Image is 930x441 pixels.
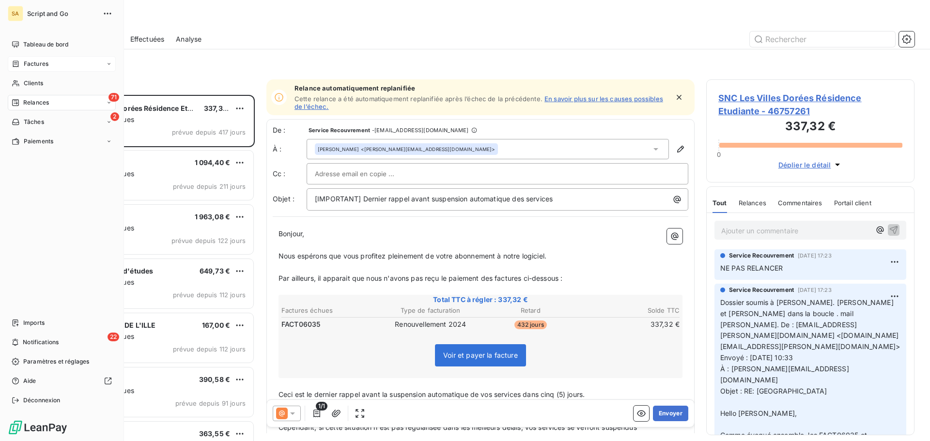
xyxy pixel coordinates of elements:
span: De : [273,125,307,135]
span: Dossier soumis à [PERSON_NAME]. [PERSON_NAME] et [PERSON_NAME] dans la boucle . mail [PERSON_NAME... [720,298,900,351]
span: prévue depuis 112 jours [173,291,246,299]
span: Service Recouvrement [309,127,370,133]
span: Paiements [24,137,53,146]
button: Envoyer [653,406,688,421]
span: Paramètres et réglages [23,357,89,366]
span: Portail client [834,199,871,207]
span: 167,00 € [202,321,230,329]
span: Effectuées [130,34,165,44]
span: Hello [PERSON_NAME], [720,409,797,417]
th: Retard [481,305,580,316]
span: Objet : [273,195,294,203]
span: prévue depuis 211 jours [173,182,246,190]
span: 0 [717,151,721,158]
span: [PERSON_NAME] [318,146,359,152]
span: Aide [23,377,36,385]
div: grid [46,95,255,441]
td: Renouvellement 2024 [381,319,480,330]
td: 337,32 € [581,319,681,330]
span: Cette relance a été automatiquement replanifiée après l’échec de la précédente. [294,95,542,103]
span: Tâches [24,118,44,126]
span: [DATE] 17:23 [798,253,832,259]
span: 649,73 € [200,267,230,275]
span: Par ailleurs, il apparait que nous n'avons pas reçu le paiement des factures ci-dessous : [279,274,562,282]
span: 432 jours [514,320,547,329]
span: 2 [110,112,119,121]
span: 71 [108,93,119,102]
span: Ceci est le dernier rappel avant la suspension automatique de vos services dans cinq (5) jours. [279,390,585,398]
label: À : [273,144,307,154]
label: Cc : [273,169,307,179]
span: SNC Les Villes Dorées Résidence Etudiante - 46757261 [718,91,902,118]
span: Commentaires [778,199,822,207]
span: prévue depuis 122 jours [171,237,246,244]
span: Service Recouvrement [729,286,794,294]
th: Factures échues [281,305,380,316]
span: 337,32 € [204,104,233,112]
span: Notifications [23,338,59,347]
span: Relances [23,98,49,107]
span: Analyse [176,34,201,44]
span: 1 963,08 € [195,213,231,221]
a: En savoir plus sur les causes possibles de l’échec. [294,95,663,110]
input: Adresse email en copie ... [315,167,419,181]
th: Type de facturation [381,305,480,316]
span: FACT06035 [281,319,320,329]
span: [IMPORTANT] Dernier rappel avant suspension automatique des services [315,195,553,203]
span: prévue depuis 112 jours [173,345,246,353]
span: Imports [23,319,45,327]
span: 390,58 € [199,375,230,383]
span: Tout [713,199,727,207]
span: À : [PERSON_NAME][EMAIL_ADDRESS][DOMAIN_NAME] [720,365,849,384]
div: <[PERSON_NAME][EMAIL_ADDRESS][DOMAIN_NAME]> [318,146,495,152]
span: Script and Go [27,10,97,17]
img: Logo LeanPay [8,420,68,435]
span: 363,55 € [199,429,230,438]
span: - [EMAIL_ADDRESS][DOMAIN_NAME] [372,127,468,133]
input: Rechercher [750,31,895,47]
span: Déconnexion [23,396,61,405]
span: Nous espérons que vous profitez pleinement de votre abonnement à notre logiciel. [279,252,546,260]
span: Objet : RE: [GEOGRAPHIC_DATA] [720,387,827,395]
span: 1 094,40 € [195,158,231,167]
span: Factures [24,60,48,68]
div: SA [8,6,23,21]
span: Clients [24,79,43,88]
span: Voir et payer la facture [443,351,518,359]
span: NE PAS RELANCER [720,264,783,272]
th: Solde TTC [581,305,681,316]
iframe: Intercom live chat [897,408,920,431]
h3: 337,32 € [718,118,902,137]
span: Envoyé : [DATE] 10:33 [720,353,793,362]
span: 22 [108,333,119,341]
span: Bonjour, [279,229,304,238]
span: Total TTC à régler : 337,32 € [280,295,681,304]
span: Service Recouvrement [729,251,794,260]
span: Relance automatiquement replanifiée [294,84,668,92]
span: Relances [739,199,766,207]
span: prévue depuis 91 jours [175,399,246,407]
span: Déplier le détail [778,160,831,170]
span: prévue depuis 417 jours [172,128,246,136]
span: 1/1 [316,402,327,411]
span: SNC Les Villes Dorées Résidence Etudiante [68,104,213,112]
a: Aide [8,373,116,389]
span: [DATE] 17:23 [798,287,832,293]
span: Tableau de bord [23,40,68,49]
button: Déplier le détail [775,159,846,170]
